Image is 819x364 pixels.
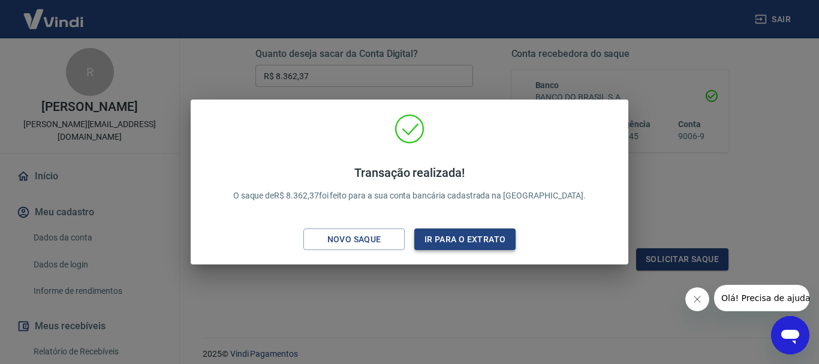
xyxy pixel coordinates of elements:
iframe: Botão para abrir a janela de mensagens [771,316,809,354]
button: Novo saque [303,228,405,251]
div: Novo saque [313,232,396,247]
h4: Transação realizada! [233,166,586,180]
iframe: Mensagem da empresa [714,285,809,311]
span: Olá! Precisa de ajuda? [7,8,101,18]
iframe: Fechar mensagem [685,287,709,311]
button: Ir para o extrato [414,228,516,251]
p: O saque de R$ 8.362,37 foi feito para a sua conta bancária cadastrada na [GEOGRAPHIC_DATA]. [233,166,586,202]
